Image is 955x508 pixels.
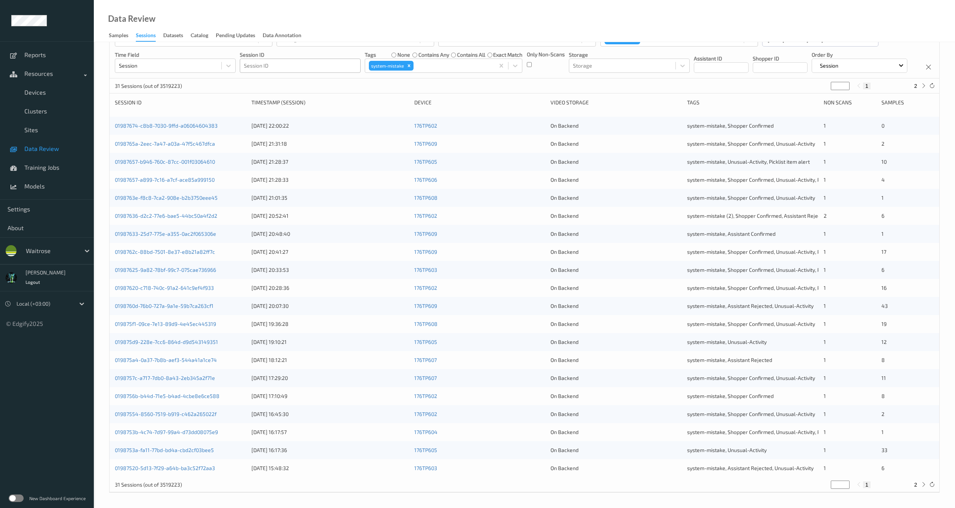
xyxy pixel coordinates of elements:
span: system-mistake, Shopper Confirmed, Unusual-Activity, Picklist item alert [687,429,858,435]
span: 4 [881,176,885,183]
a: 01987625-9a82-78bf-99c7-075cae736966 [115,267,216,273]
span: system-mistake, Assistant Confirmed [687,231,776,237]
label: none [397,51,410,59]
span: system-mistake, Shopper Confirmed, Unusual-Activity [687,140,815,147]
div: [DATE] 21:28:33 [251,176,409,184]
div: Samples [109,32,128,41]
span: system-mistake (2), Shopper Confirmed, Assistant Rejected, Unusual-Activity (2), Picklist item al... [687,213,929,219]
span: 6 [881,213,884,219]
span: 1 [824,429,826,435]
div: Data Annotation [263,32,301,41]
div: [DATE] 20:28:36 [251,284,409,292]
label: exact match [493,51,522,59]
p: Session ID [240,51,361,59]
div: On Backend [550,176,682,184]
span: system-mistake, Assistant Rejected, Unusual-Activity [687,303,814,309]
div: Non Scans [824,99,876,106]
span: 1 [824,231,826,237]
a: 01987620-c718-740c-91a2-641c9ef4f933 [115,285,214,291]
span: system-mistake, Assistant Rejected [687,357,772,363]
p: 31 Sessions (out of 3519223) [115,481,182,488]
span: 1 [824,303,826,309]
span: 10 [881,158,887,165]
a: Samples [109,30,136,41]
div: On Backend [550,248,682,256]
a: 0198753b-4c74-7d97-99a4-d73dd08075e9 [115,429,218,435]
div: Remove system-mistake [405,61,413,71]
div: [DATE] 20:48:40 [251,230,409,238]
p: Assistant ID [694,55,749,62]
a: 0198765a-2eec-7a47-a03a-47f5c467dfca [115,140,215,147]
div: Catalog [191,32,208,41]
span: 1 [824,357,826,363]
div: On Backend [550,410,682,418]
span: 43 [881,303,888,309]
div: [DATE] 19:36:28 [251,320,409,328]
div: Sessions [136,32,156,42]
div: [DATE] 21:01:35 [251,194,409,202]
a: 019875a4-0a37-7b8b-aef3-544a41a1ce74 [115,357,217,363]
div: On Backend [550,140,682,148]
span: system-mistake, Shopper Confirmed, Unusual-Activity [687,411,815,417]
span: system-mistake, Shopper Confirmed [687,393,774,399]
a: 0198760d-76b0-727a-9a1e-59b7ca263cf1 [115,303,214,309]
p: Only Non-Scans [527,51,565,58]
a: Datasets [163,30,191,41]
button: 1 [863,83,871,89]
a: 176TP609 [414,249,437,255]
span: system-mistake, Unusual-Activity [687,447,767,453]
button: 2 [912,83,919,89]
div: [DATE] 17:10:49 [251,392,409,400]
span: 1 [824,447,826,453]
span: 1 [824,158,826,165]
div: Datasets [163,32,183,41]
div: [DATE] 21:31:18 [251,140,409,148]
span: 2 [881,411,884,417]
div: On Backend [550,212,682,220]
label: contains any [418,51,449,59]
a: 01987554-8560-7519-b919-c462a265022f [115,411,217,417]
div: [DATE] 18:12:21 [251,356,409,364]
span: 1 [824,321,826,327]
div: On Backend [550,320,682,328]
a: 176TP607 [414,375,437,381]
div: Tags [687,99,818,106]
div: On Backend [550,374,682,382]
div: [DATE] 16:17:36 [251,446,409,454]
span: 6 [881,465,884,471]
div: On Backend [550,464,682,472]
div: [DATE] 20:07:30 [251,302,409,310]
span: 8 [881,393,885,399]
a: 176TP607 [414,357,437,363]
span: 1 [824,249,826,255]
div: Data Review [108,15,155,23]
div: On Backend [550,122,682,130]
a: 176TP602 [414,122,437,129]
span: system-mistake, Shopper Confirmed [687,122,774,129]
button: 1 [863,481,871,488]
div: [DATE] 15:48:32 [251,464,409,472]
a: 176TP602 [414,213,437,219]
span: 1 [881,194,884,201]
div: Pending Updates [216,32,255,41]
a: 176TP603 [414,267,437,273]
a: Pending Updates [216,30,263,41]
a: 0198757c-a717-7db0-8a43-2eb345a2f71e [115,375,215,381]
a: 176TP609 [414,303,437,309]
div: [DATE] 16:17:57 [251,428,409,436]
p: Storage [569,51,690,59]
a: 176TP602 [414,285,437,291]
div: Samples [881,99,934,106]
span: 1 [824,285,826,291]
div: Timestamp (Session) [251,99,409,106]
a: 019875d9-228e-7cc6-864d-d9d543149351 [115,339,218,345]
a: 0198753a-fa11-77bd-bd4a-cbd2cf03bee5 [115,447,214,453]
a: Data Annotation [263,30,309,41]
span: system-mistake, Shopper Confirmed, Unusual-Activity [687,375,815,381]
a: 01987657-b946-760c-87cc-001f03064610 [115,158,215,165]
span: 1 [824,122,826,129]
div: Device [414,99,546,106]
span: 1 [881,429,884,435]
div: On Backend [550,158,682,166]
div: system-mistake [369,61,405,71]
